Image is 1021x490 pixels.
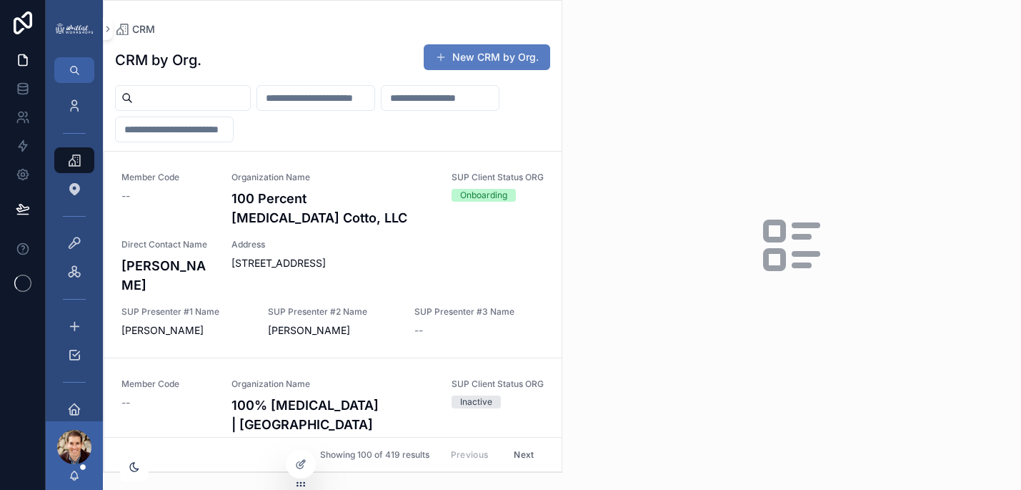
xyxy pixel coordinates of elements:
[121,306,251,318] span: SUP Presenter #1 Name
[460,396,492,408] div: Inactive
[104,152,562,358] a: Member Code--Organization Name100 Percent [MEDICAL_DATA] Cotto, LLCSUP Client Status ORGOnboardin...
[452,378,544,390] span: SUP Client Status ORG
[121,256,214,295] h4: [PERSON_NAME]
[121,323,251,338] span: [PERSON_NAME]
[414,323,423,338] span: --
[320,449,429,461] span: Showing 100 of 419 results
[115,22,155,36] a: CRM
[121,396,130,410] span: --
[268,306,397,318] span: SUP Presenter #2 Name
[121,378,214,390] span: Member Code
[424,44,550,70] button: New CRM by Org.
[268,323,397,338] span: [PERSON_NAME]
[54,22,94,36] img: App logo
[452,172,544,183] span: SUP Client Status ORG
[414,306,544,318] span: SUP Presenter #3 Name
[115,50,201,70] h1: CRM by Org.
[231,378,434,390] span: Organization Name
[231,239,544,250] span: Address
[121,172,214,183] span: Member Code
[504,444,544,466] button: Next
[231,396,434,434] h4: 100% [MEDICAL_DATA] | [GEOGRAPHIC_DATA]
[231,256,544,270] span: [STREET_ADDRESS]
[132,22,155,36] span: CRM
[231,189,434,227] h4: 100 Percent [MEDICAL_DATA] Cotto, LLC
[231,172,434,183] span: Organization Name
[46,83,103,421] div: scrollable content
[460,189,507,202] div: Onboarding
[121,189,130,203] span: --
[121,239,214,250] span: Direct Contact Name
